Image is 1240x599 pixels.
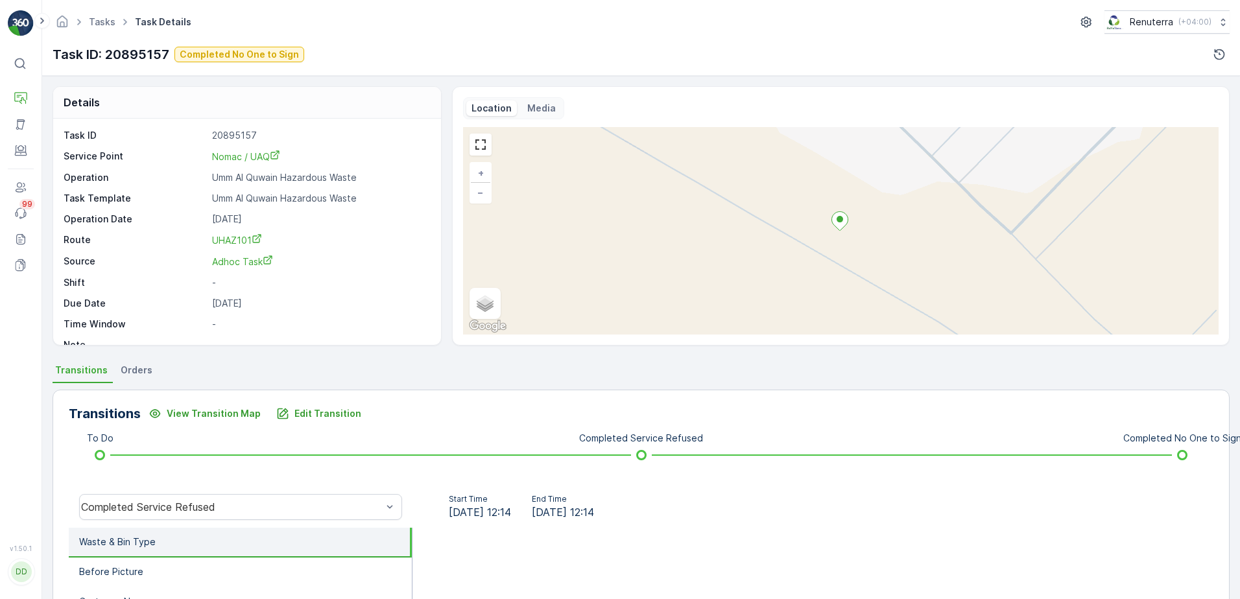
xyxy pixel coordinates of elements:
[87,432,113,445] p: To Do
[212,171,427,184] p: Umm Al Quwain Hazardous Waste
[449,504,511,520] span: [DATE] 12:14
[1104,10,1230,34] button: Renuterra(+04:00)
[212,276,427,289] p: -
[212,213,427,226] p: [DATE]
[1104,15,1125,29] img: Screenshot_2024-07-26_at_13.33.01.png
[53,45,169,64] p: Task ID: 20895157
[532,494,594,504] p: End Time
[8,10,34,36] img: logo
[212,297,427,310] p: [DATE]
[471,163,490,183] a: Zoom In
[69,404,141,423] p: Transitions
[132,16,194,29] span: Task Details
[121,364,152,377] span: Orders
[89,16,115,27] a: Tasks
[471,289,499,318] a: Layers
[8,555,34,589] button: DD
[167,407,261,420] p: View Transition Map
[64,213,207,226] p: Operation Date
[64,276,207,289] p: Shift
[141,403,268,424] button: View Transition Map
[212,255,427,268] a: Adhoc Task
[471,183,490,202] a: Zoom Out
[81,501,382,513] div: Completed Service Refused
[180,48,299,61] p: Completed No One to Sign
[212,338,427,351] p: -
[294,407,361,420] p: Edit Transition
[22,199,32,209] p: 99
[579,432,703,445] p: Completed Service Refused
[478,167,484,178] span: +
[212,256,273,267] span: Adhoc Task
[11,561,32,582] div: DD
[64,297,207,310] p: Due Date
[55,19,69,30] a: Homepage
[64,192,207,205] p: Task Template
[212,151,280,162] span: Nomac / UAQ
[471,135,490,154] a: View Fullscreen
[64,150,207,163] p: Service Point
[527,102,556,115] p: Media
[212,233,427,247] a: UHAZ101
[449,494,511,504] p: Start Time
[64,233,207,247] p: Route
[55,364,108,377] span: Transitions
[212,192,427,205] p: Umm Al Quwain Hazardous Waste
[1178,17,1211,27] p: ( +04:00 )
[1130,16,1173,29] p: Renuterra
[212,318,427,331] p: -
[466,318,509,335] a: Open this area in Google Maps (opens a new window)
[174,47,304,62] button: Completed No One to Sign
[212,150,427,163] a: Nomac / UAQ
[532,504,594,520] span: [DATE] 12:14
[64,255,207,268] p: Source
[79,535,156,548] p: Waste & Bin Type
[64,338,207,351] p: Note
[471,102,512,115] p: Location
[64,318,207,331] p: Time Window
[64,129,207,142] p: Task ID
[79,565,143,578] p: Before Picture
[64,95,100,110] p: Details
[466,318,509,335] img: Google
[212,129,427,142] p: 20895157
[212,235,262,246] span: UHAZ101
[268,403,369,424] button: Edit Transition
[8,545,34,552] span: v 1.50.1
[477,187,484,198] span: −
[8,200,34,226] a: 99
[64,171,207,184] p: Operation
